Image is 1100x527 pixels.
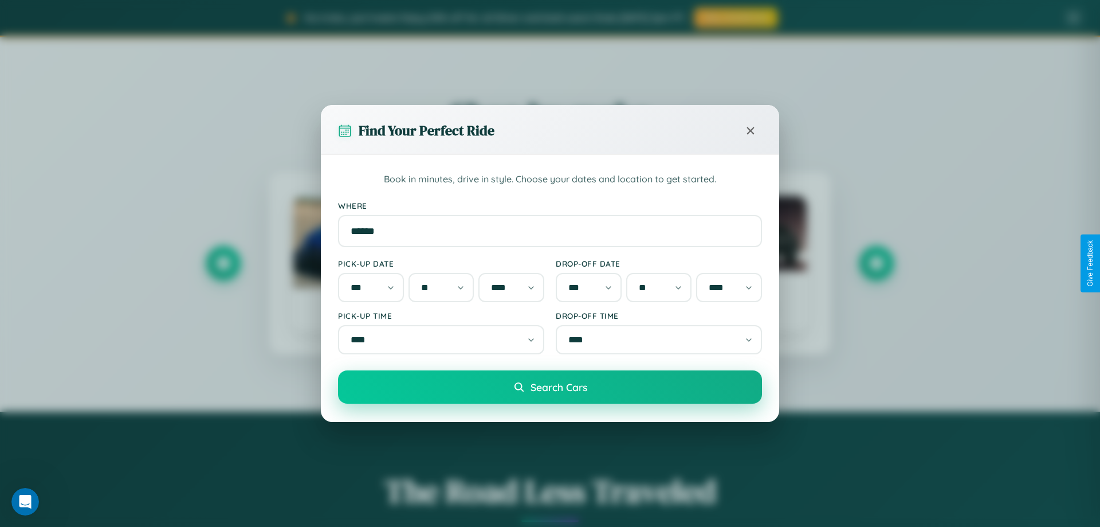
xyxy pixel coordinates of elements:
button: Search Cars [338,370,762,404]
label: Drop-off Date [556,259,762,268]
label: Pick-up Time [338,311,544,321]
label: Where [338,201,762,210]
label: Pick-up Date [338,259,544,268]
h3: Find Your Perfect Ride [359,121,494,140]
span: Search Cars [531,381,587,393]
p: Book in minutes, drive in style. Choose your dates and location to get started. [338,172,762,187]
label: Drop-off Time [556,311,762,321]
